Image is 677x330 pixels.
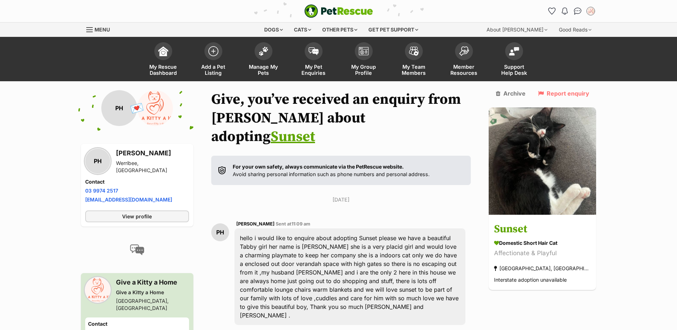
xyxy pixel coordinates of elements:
div: Cats [289,23,316,37]
a: Conversations [572,5,584,17]
a: Favourites [546,5,558,17]
span: Sent at [276,221,310,227]
a: My Group Profile [339,39,389,81]
span: My Rescue Dashboard [147,64,179,76]
img: notifications-46538b983faf8c2785f20acdc204bb7945ddae34d4c08c2a6579f10ce5e182be.svg [562,8,567,15]
span: View profile [122,213,152,220]
img: add-pet-listing-icon-0afa8454b4691262ce3f59096e99ab1cd57d4a30225e0717b998d2c9b9846f56.svg [208,46,218,56]
a: View profile [85,210,189,222]
a: Manage My Pets [238,39,289,81]
div: Domestic Short Hair Cat [494,239,591,247]
h4: Contact [85,178,189,185]
div: PH [101,90,137,126]
h1: Give, you’ve received an enquiry from [PERSON_NAME] about adopting [211,90,471,146]
p: Avoid sharing personal information such as phone numbers and personal address. [233,163,430,178]
div: Other pets [317,23,362,37]
a: Add a Pet Listing [188,39,238,81]
a: Archive [496,90,526,97]
span: 11:09 am [291,221,310,227]
h3: Give a Kitty a Home [116,277,189,287]
img: dashboard-icon-eb2f2d2d3e046f16d808141f083e7271f6b2e854fb5c12c21221c1fb7104beca.svg [158,46,168,56]
h4: Contact [88,320,186,327]
div: Good Reads [554,23,596,37]
div: Dogs [259,23,288,37]
button: Notifications [559,5,571,17]
span: Add a Pet Listing [197,64,229,76]
a: 03 9974 2517 [85,188,118,194]
img: Give a Kitty a Home profile pic [85,277,110,302]
img: manage-my-pets-icon-02211641906a0b7f246fdf0571729dbe1e7629f14944591b6c1af311fb30b64b.svg [258,47,269,56]
a: Report enquiry [538,90,589,97]
a: [EMAIL_ADDRESS][DOMAIN_NAME] [85,196,172,203]
img: Give a Kitty a Home profile pic [587,8,594,15]
a: Sunset [271,128,315,146]
a: Member Resources [439,39,489,81]
img: conversation-icon-4a6f8262b818ee0b60e3300018af0b2d0b884aa5de6e9bcb8d3d4eeb1a70a7c4.svg [130,244,144,255]
img: help-desk-icon-fdf02630f3aa405de69fd3d07c3f3aa587a6932b1a1747fa1d2bba05be0121f9.svg [509,47,519,55]
span: 💌 [129,101,145,116]
span: Interstate adoption unavailable [494,277,567,283]
div: [GEOGRAPHIC_DATA], [GEOGRAPHIC_DATA] [116,297,189,312]
div: PH [85,149,110,174]
h3: Sunset [494,222,591,238]
div: Give a Kitty a Home [116,289,189,296]
img: logo-e224e6f780fb5917bec1dbf3a21bbac754714ae5b6737aabdf751b685950b380.svg [304,4,373,18]
div: About [PERSON_NAME] [482,23,552,37]
span: Manage My Pets [247,64,280,76]
span: Support Help Desk [498,64,530,76]
a: Menu [86,23,115,35]
a: PetRescue [304,4,373,18]
span: Menu [95,26,110,33]
div: Werribee, [GEOGRAPHIC_DATA] [116,160,189,174]
img: chat-41dd97257d64d25036548639549fe6c8038ab92f7586957e7f3b1b290dea8141.svg [574,8,581,15]
span: Member Resources [448,64,480,76]
div: hello i would like to enquire about adopting Sunset please we have a beautiful Tabby girl her nam... [234,228,466,325]
div: Get pet support [363,23,423,37]
strong: For your own safety, always communicate via the PetRescue website. [233,164,404,170]
p: [DATE] [211,196,471,203]
div: Affectionate & Playful [494,249,591,258]
a: My Team Members [389,39,439,81]
img: group-profile-icon-3fa3cf56718a62981997c0bc7e787c4b2cf8bcc04b72c1350f741eb67cf2f40e.svg [359,47,369,55]
div: PH [211,223,229,241]
img: pet-enquiries-icon-7e3ad2cf08bfb03b45e93fb7055b45f3efa6380592205ae92323e6603595dc1f.svg [309,47,319,55]
img: Sunset [489,107,596,215]
a: My Pet Enquiries [289,39,339,81]
a: Sunset Domestic Short Hair Cat Affectionate & Playful [GEOGRAPHIC_DATA], [GEOGRAPHIC_DATA] Inters... [489,216,596,290]
a: Support Help Desk [489,39,539,81]
span: [PERSON_NAME] [236,221,275,227]
span: My Group Profile [348,64,380,76]
button: My account [585,5,596,17]
img: member-resources-icon-8e73f808a243e03378d46382f2149f9095a855e16c252ad45f914b54edf8863c.svg [459,46,469,56]
span: My Team Members [398,64,430,76]
div: [GEOGRAPHIC_DATA], [GEOGRAPHIC_DATA] [494,264,591,273]
img: team-members-icon-5396bd8760b3fe7c0b43da4ab00e1e3bb1a5d9ba89233759b79545d2d3fc5d0d.svg [409,47,419,56]
span: My Pet Enquiries [298,64,330,76]
ul: Account quick links [546,5,596,17]
h3: [PERSON_NAME] [116,148,189,158]
img: Give a Kitty a Home profile pic [137,90,173,126]
a: My Rescue Dashboard [138,39,188,81]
